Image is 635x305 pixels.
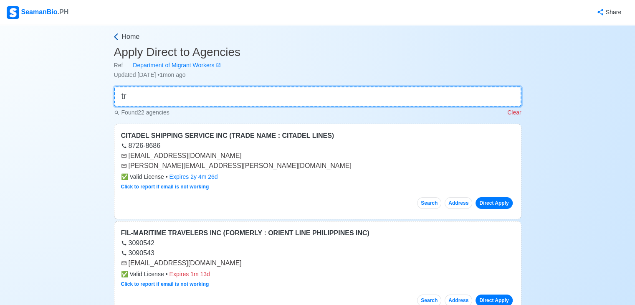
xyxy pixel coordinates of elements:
input: 👉 Quick Search [114,86,521,107]
span: Home [122,32,140,42]
span: Valid License [121,270,164,279]
a: Department of Migrant Workers [123,61,221,70]
p: Clear [507,108,521,117]
div: Expires 2y 4m 26d [170,173,218,181]
h3: Apply Direct to Agencies [114,45,521,59]
a: Home [112,32,521,42]
span: Updated [DATE] • 1mon ago [114,71,186,78]
a: Direct Apply [476,197,512,209]
div: Expires 1m 13d [170,270,210,279]
button: Share [588,4,628,20]
img: Logo [7,6,19,19]
div: CITADEL SHIPPING SERVICE INC (TRADE NAME : CITADEL LINES) [121,131,514,141]
a: 8726-8686 [121,142,161,149]
div: FIL-MARITIME TRAVELERS INC (FORMERLY : ORIENT LINE PHILIPPINES INC) [121,228,514,238]
span: check [121,271,128,277]
button: Search [417,197,441,209]
a: Click to report if email is not working [121,281,209,287]
div: [EMAIL_ADDRESS][DOMAIN_NAME] [121,258,514,268]
span: Valid License [121,173,164,181]
div: • [121,173,514,181]
div: [PERSON_NAME][EMAIL_ADDRESS][PERSON_NAME][DOMAIN_NAME] [121,161,514,171]
div: • [121,270,514,279]
div: [EMAIL_ADDRESS][DOMAIN_NAME] [121,151,514,161]
div: Ref [114,61,521,70]
a: Click to report if email is not working [121,184,209,190]
a: 3090542 [121,239,154,247]
button: Address [445,197,472,209]
span: check [121,173,128,180]
p: Found 22 agencies [114,108,170,117]
span: .PH [58,8,69,15]
div: Department of Migrant Workers [123,61,216,70]
div: SeamanBio [7,6,68,19]
a: 3090543 [121,249,154,257]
